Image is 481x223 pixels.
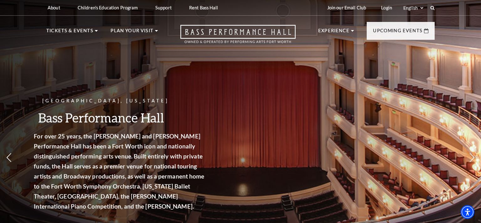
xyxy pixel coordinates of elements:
h3: Bass Performance Hall [44,110,216,126]
p: Tickets & Events [46,27,93,38]
p: [GEOGRAPHIC_DATA], [US_STATE] [44,97,216,105]
a: Open this option [158,25,318,49]
p: Experience [318,27,349,38]
p: Rent Bass Hall [189,5,218,10]
p: About [48,5,60,10]
select: Select: [402,5,424,11]
p: Children's Education Program [78,5,138,10]
p: Plan Your Visit [111,27,153,38]
strong: For over 25 years, the [PERSON_NAME] and [PERSON_NAME] Performance Hall has been a Fort Worth ico... [44,132,214,210]
div: Accessibility Menu [461,205,474,219]
p: Support [155,5,172,10]
p: Upcoming Events [373,27,422,38]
